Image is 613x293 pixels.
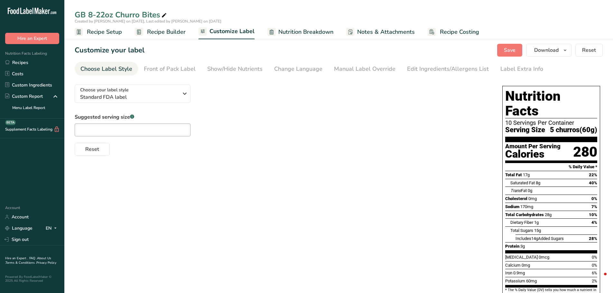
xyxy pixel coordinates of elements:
span: 60mg [526,279,537,283]
button: Save [497,44,522,57]
span: Notes & Attachments [357,28,415,36]
div: Edit Ingredients/Allergens List [407,65,489,73]
button: Download [526,44,571,57]
span: Dietary Fiber [510,220,533,225]
span: Total Carbohydrates [505,212,544,217]
span: Nutrition Breakdown [278,28,333,36]
span: Recipe Builder [147,28,186,36]
span: Includes Added Sugars [515,236,564,241]
span: 28g [545,212,552,217]
div: Custom Report [5,93,43,100]
a: Customize Label [199,24,255,40]
div: Amount Per Serving [505,143,561,150]
span: 5 churros(60g) [550,126,597,134]
span: Total Fat [505,172,522,177]
span: Fat [510,188,527,193]
a: Recipe Setup [75,25,122,39]
span: Potassium [505,279,525,283]
span: 170mg [520,204,533,209]
span: Reset [85,145,99,153]
span: 0% [592,255,597,260]
span: 17g [523,172,530,177]
h1: Customize your label [75,45,144,56]
span: [MEDICAL_DATA] [505,255,538,260]
span: Standard FDA label [80,93,178,101]
span: 0% [591,196,597,201]
div: Manual Label Override [334,65,395,73]
span: 10% [589,212,597,217]
span: 0.9mg [513,270,525,275]
span: 6% [592,270,597,275]
span: 4% [591,220,597,225]
div: Powered By FoodLabelMaker © 2025 All Rights Reserved [5,275,59,283]
span: Saturated Fat [510,180,535,185]
span: Download [534,46,559,54]
span: Choose your label style [80,87,129,93]
section: % Daily Value * [505,163,597,171]
span: 7% [591,204,597,209]
a: Privacy Policy [36,261,56,265]
span: 0mg [528,196,537,201]
span: Customize Label [209,27,255,36]
span: Created by [PERSON_NAME] on [DATE], Last edited by [PERSON_NAME] on [DATE] [75,19,221,24]
div: Calories [505,150,561,159]
iframe: Intercom live chat [591,271,607,287]
div: Show/Hide Nutrients [207,65,263,73]
div: Front of Pack Label [144,65,196,73]
span: Reset [582,46,596,54]
div: 280 [573,143,597,160]
button: Hire an Expert [5,33,59,44]
span: Recipe Costing [440,28,479,36]
a: Terms & Conditions . [5,261,36,265]
a: FAQ . [29,256,37,261]
a: Language [5,223,33,234]
span: 15g [534,228,541,233]
div: Change Language [274,65,322,73]
button: Reset [75,143,110,156]
span: Serving Size [505,126,545,134]
a: Notes & Attachments [346,25,415,39]
span: Protein [505,244,519,249]
span: 14g [531,236,538,241]
span: 0mg [522,263,530,268]
button: Choose your label style Standard FDA label [75,85,190,103]
span: 40% [589,180,597,185]
button: Reset [575,44,603,57]
a: About Us . [5,256,51,265]
span: 28% [589,236,597,241]
span: 0mcg [539,255,549,260]
span: 0g [528,188,532,193]
h1: Nutrition Facts [505,89,597,118]
div: EN [46,224,59,232]
a: Hire an Expert . [5,256,28,261]
span: Iron [505,270,512,275]
span: 3g [520,244,525,249]
div: GB 8-22oz Churro Bites [75,9,168,21]
span: Cholesterol [505,196,527,201]
div: Label Extra Info [500,65,543,73]
div: 10 Servings Per Container [505,120,597,126]
span: 0% [592,263,597,268]
a: Recipe Builder [135,25,186,39]
label: Suggested serving size [75,113,190,121]
span: Recipe Setup [87,28,122,36]
i: Trans [510,188,521,193]
span: Total Sugars [510,228,533,233]
span: 8g [536,180,540,185]
div: BETA [5,120,16,125]
div: Choose Label Style [80,65,132,73]
span: 1g [534,220,539,225]
span: Calcium [505,263,521,268]
a: Recipe Costing [428,25,479,39]
span: Save [504,46,515,54]
span: 22% [589,172,597,177]
a: Nutrition Breakdown [267,25,333,39]
span: Sodium [505,204,519,209]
